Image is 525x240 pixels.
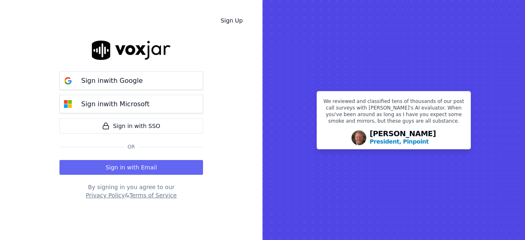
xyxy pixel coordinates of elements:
button: Sign inwith Google [59,71,203,90]
span: Or [124,144,138,150]
img: Avatar [352,130,366,145]
a: Sign in with SSO [59,118,203,134]
img: microsoft Sign in button [60,96,76,112]
img: google Sign in button [60,73,76,89]
p: President, Pinpoint [370,137,429,146]
img: logo [92,41,171,60]
div: [PERSON_NAME] [370,130,436,146]
button: Terms of Service [129,191,176,199]
a: Sign Up [214,13,249,28]
p: Sign in with Microsoft [81,99,149,109]
p: We reviewed and classified tens of thousands of our post call surveys with [PERSON_NAME]'s AI eva... [322,98,466,128]
div: By signing in you agree to our & [59,183,203,199]
p: Sign in with Google [81,76,143,86]
button: Sign in with Email [59,160,203,175]
button: Sign inwith Microsoft [59,95,203,113]
button: Privacy Policy [86,191,125,199]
